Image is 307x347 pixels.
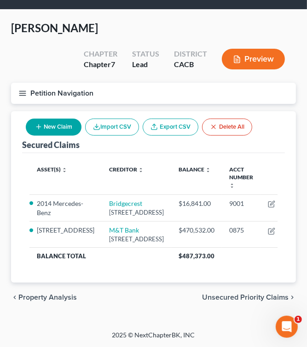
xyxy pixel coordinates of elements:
a: Asset(s) unfold_more [37,166,67,173]
div: Status [132,49,159,59]
div: CACB [174,59,207,70]
i: chevron_left [11,294,18,301]
div: [STREET_ADDRESS] [109,208,164,217]
button: Import CSV [85,119,139,136]
i: unfold_more [229,183,235,188]
div: Secured Claims [22,139,80,150]
i: unfold_more [138,167,144,173]
span: Property Analysis [18,294,77,301]
div: Chapter [84,59,117,70]
div: [STREET_ADDRESS] [109,235,164,244]
div: Chapter [84,49,117,59]
div: District [174,49,207,59]
a: Creditor unfold_more [109,166,144,173]
a: Balance unfold_more [179,166,211,173]
button: Unsecured Priority Claims chevron_right [202,294,296,301]
a: Export CSV [143,119,198,136]
span: Unsecured Priority Claims [202,294,289,301]
iframe: Intercom live chat [276,316,298,338]
button: chevron_left Property Analysis [11,294,77,301]
li: 2014 Mercedes- Benz [37,199,94,217]
div: Lead [132,59,159,70]
a: Bridgecrest [109,199,142,207]
i: unfold_more [205,167,211,173]
button: Delete All [202,119,252,136]
th: Balance Total [29,248,171,264]
button: Petition Navigation [11,83,296,104]
span: 1 [295,316,302,323]
div: $16,841.00 [179,199,214,208]
a: Acct Number unfold_more [229,166,253,188]
span: $487,373.00 [179,252,214,260]
button: New Claim [26,119,81,136]
i: chevron_right [289,294,296,301]
div: $470,532.00 [179,226,214,235]
div: 2025 © NextChapterBK, INC [29,330,278,347]
span: [PERSON_NAME] [11,21,98,34]
li: [STREET_ADDRESS] [37,226,94,235]
button: Preview [222,49,285,69]
i: unfold_more [62,167,67,173]
div: 0875 [229,226,253,235]
a: M&T Bank [109,226,139,234]
span: 7 [111,60,115,68]
div: 9001 [229,199,253,208]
